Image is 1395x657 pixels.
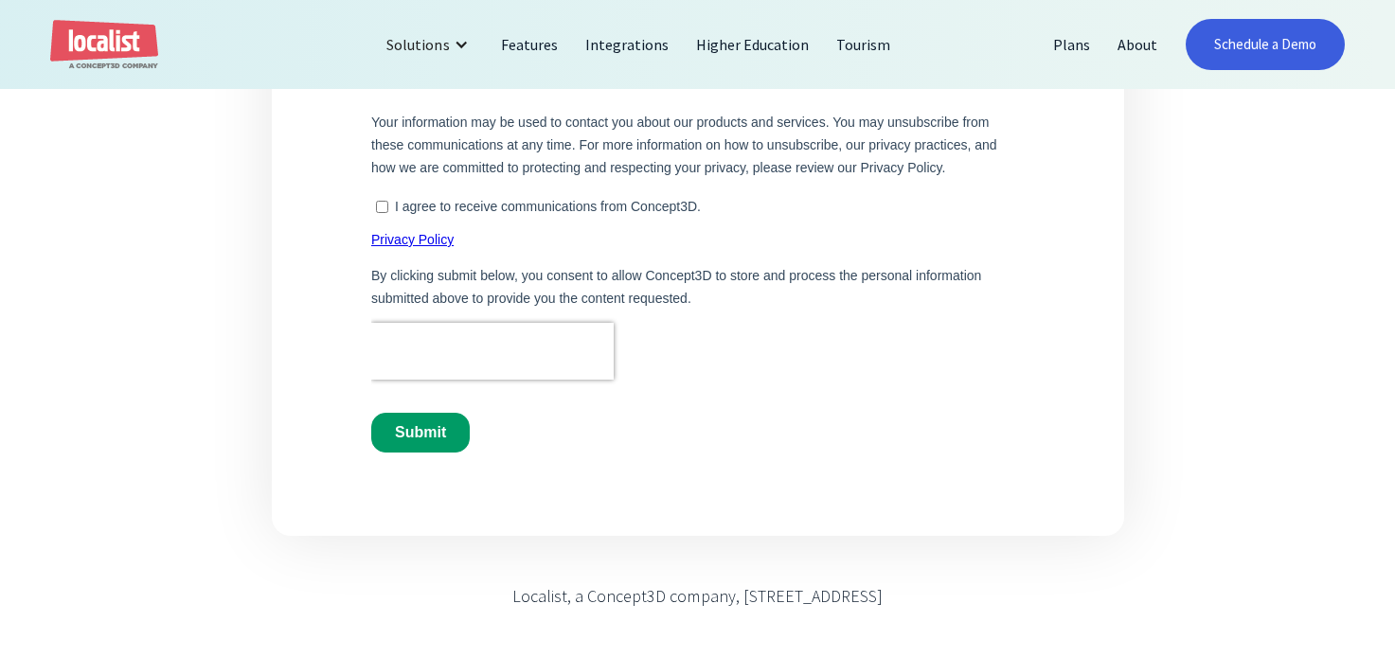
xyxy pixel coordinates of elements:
a: home [50,20,158,70]
span: Last name [327,2,385,16]
div: Solutions [372,22,487,67]
a: Tourism [823,22,904,67]
a: Plans [1040,22,1104,67]
a: Higher Education [683,22,823,67]
input: I agree to receive communications from Concept3D. [5,516,17,528]
a: Integrations [572,22,683,67]
div: Localist, a Concept3D company, [STREET_ADDRESS] [512,583,883,609]
a: Features [488,22,572,67]
div: Solutions [386,33,449,56]
span: Phone number [327,80,407,94]
a: Schedule a Demo [1186,19,1345,70]
span: Job title [327,157,369,171]
p: I agree to receive communications from Concept3D. [24,514,330,529]
a: About [1104,22,1171,67]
